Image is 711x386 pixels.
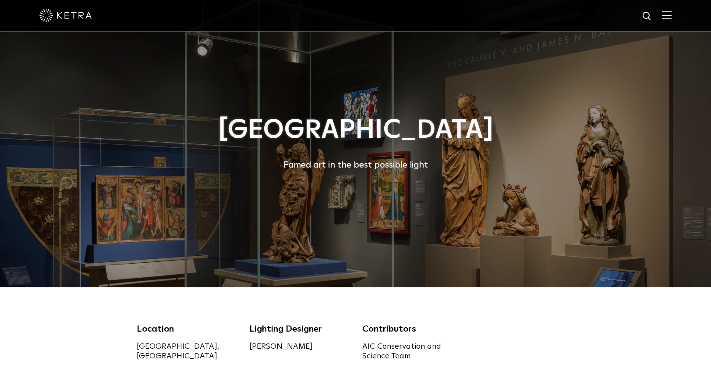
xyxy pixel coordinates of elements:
[137,342,237,361] div: [GEOGRAPHIC_DATA], [GEOGRAPHIC_DATA]
[137,158,575,172] div: Famed art in the best possible light
[39,9,92,22] img: ketra-logo-2019-white
[137,116,575,145] h1: [GEOGRAPHIC_DATA]
[362,322,462,336] div: Contributors
[249,342,349,351] div: [PERSON_NAME]
[137,322,237,336] div: Location
[662,11,672,19] img: Hamburger%20Nav.svg
[362,342,462,361] div: AIC Conservation and Science Team
[642,11,653,22] img: search icon
[249,322,349,336] div: Lighting Designer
